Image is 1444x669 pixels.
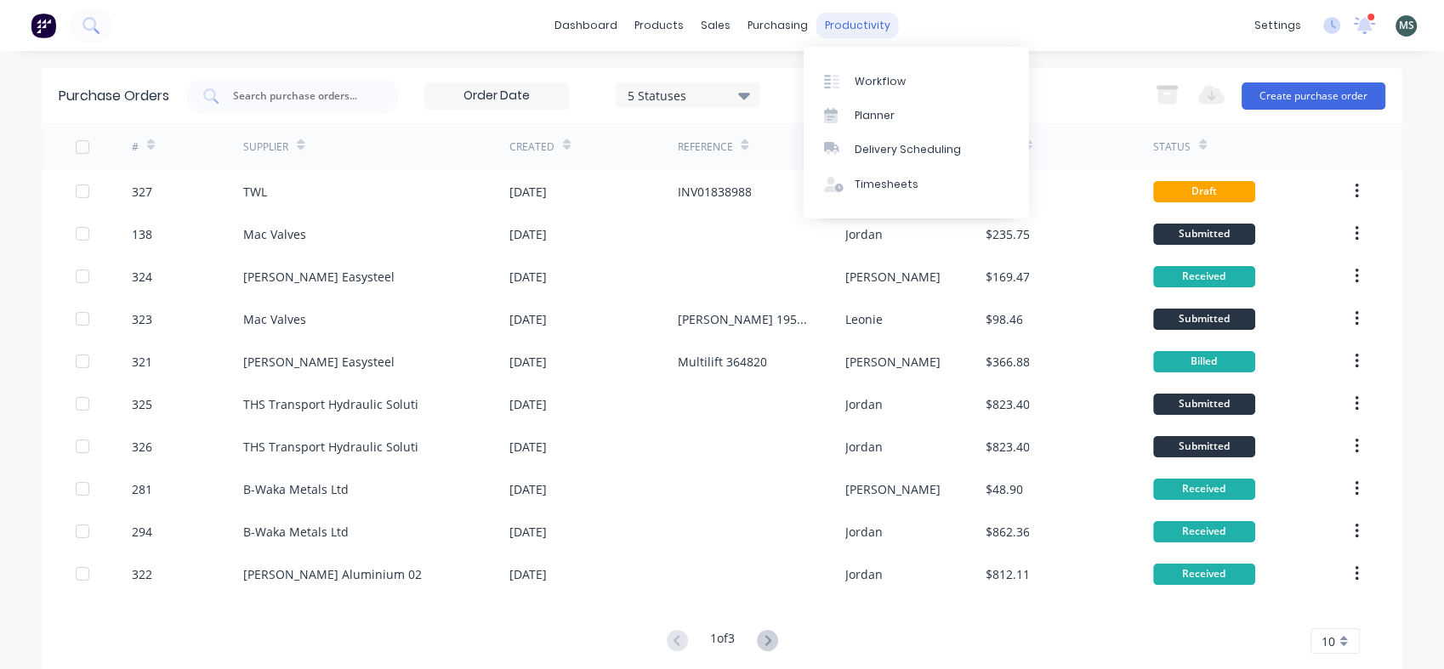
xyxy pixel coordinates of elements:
div: [DATE] [509,183,547,201]
div: Jordan [845,225,883,243]
div: $862.36 [985,523,1029,541]
div: Workflow [855,74,906,89]
div: Timesheets [855,177,918,192]
div: Status [1153,139,1191,155]
div: THS Transport Hydraulic Soluti [243,395,418,413]
div: $98.46 [985,310,1022,328]
div: [DATE] [509,438,547,456]
img: Factory [31,13,56,38]
div: Mac Valves [243,225,306,243]
div: Submitted [1153,436,1255,457]
div: $823.40 [985,395,1029,413]
div: [PERSON_NAME] 195006 [677,310,810,328]
span: 10 [1322,632,1335,650]
div: purchasing [739,13,816,38]
div: [DATE] [509,395,547,413]
span: MS [1399,18,1414,33]
div: 327 [132,183,152,201]
div: 1 of 3 [710,629,735,654]
div: [DATE] [509,225,547,243]
div: [PERSON_NAME] Easysteel [243,353,395,371]
div: 321 [132,353,152,371]
div: Jordan [845,438,883,456]
input: Search purchase orders... [231,88,372,105]
div: 294 [132,523,152,541]
div: Purchase Orders [59,86,169,106]
div: Received [1153,564,1255,585]
div: [DATE] [509,268,547,286]
div: # [132,139,139,155]
div: [PERSON_NAME] Easysteel [243,268,395,286]
div: Received [1153,479,1255,500]
div: Supplier [243,139,288,155]
div: $823.40 [985,438,1029,456]
div: Leonie [845,310,883,328]
a: dashboard [546,13,626,38]
div: Jordan [845,395,883,413]
div: [PERSON_NAME] [845,480,941,498]
div: Created [509,139,554,155]
div: $169.47 [985,268,1029,286]
div: Multilift 364820 [677,353,766,371]
div: INV01838988 [677,183,751,201]
div: [DATE] [509,353,547,371]
div: Received [1153,521,1255,542]
div: [DATE] [509,565,547,583]
div: 323 [132,310,152,328]
div: Jordan [845,565,883,583]
a: Timesheets [804,167,1029,201]
div: 138 [132,225,152,243]
input: Order Date [425,83,568,109]
div: [PERSON_NAME] [845,268,941,286]
div: [PERSON_NAME] [845,353,941,371]
div: B-Waka Metals Ltd [243,523,349,541]
div: Submitted [1153,224,1255,245]
div: B-Waka Metals Ltd [243,480,349,498]
div: 5 Statuses [628,86,749,104]
div: products [626,13,692,38]
div: settings [1246,13,1310,38]
div: [DATE] [509,523,547,541]
div: 326 [132,438,152,456]
div: Submitted [1153,309,1255,330]
a: Workflow [804,64,1029,98]
div: TWL [243,183,267,201]
div: [DATE] [509,480,547,498]
div: Draft [1153,181,1255,202]
div: productivity [816,13,899,38]
div: THS Transport Hydraulic Soluti [243,438,418,456]
div: Submitted [1153,394,1255,415]
button: Create purchase order [1242,82,1385,110]
div: [DATE] [509,310,547,328]
div: [PERSON_NAME] Aluminium 02 [243,565,422,583]
div: Mac Valves [243,310,306,328]
a: Delivery Scheduling [804,133,1029,167]
div: $235.75 [985,225,1029,243]
div: Delivery Scheduling [855,142,961,157]
div: Planner [855,108,895,123]
div: 322 [132,565,152,583]
div: $366.88 [985,353,1029,371]
div: 324 [132,268,152,286]
div: Reference [677,139,732,155]
div: sales [692,13,739,38]
div: Jordan [845,523,883,541]
a: Planner [804,99,1029,133]
div: Received [1153,266,1255,287]
div: $812.11 [985,565,1029,583]
div: Billed [1153,351,1255,372]
div: 325 [132,395,152,413]
div: 281 [132,480,152,498]
div: $48.90 [985,480,1022,498]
